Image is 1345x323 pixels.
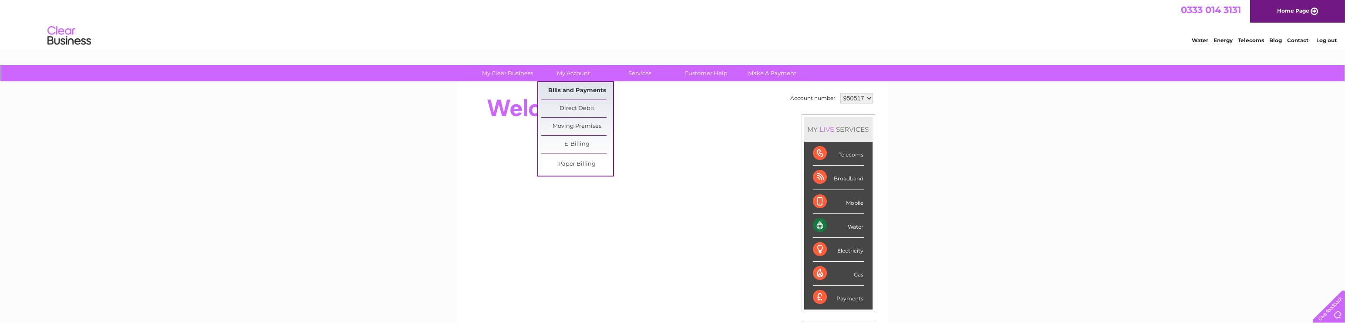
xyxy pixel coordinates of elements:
a: Paper Billing [541,156,613,173]
a: Services [604,65,676,81]
a: Telecoms [1238,37,1264,43]
div: MY SERVICES [804,117,873,142]
td: Account number [789,91,838,106]
div: LIVE [818,125,836,133]
a: Water [1192,37,1208,43]
a: 0333 014 3131 [1181,4,1241,15]
div: Payments [813,286,864,309]
a: My Clear Business [472,65,543,81]
a: My Account [538,65,610,81]
div: Mobile [813,190,864,214]
a: Customer Help [670,65,742,81]
div: Electricity [813,238,864,262]
div: Clear Business is a trading name of Verastar Limited (registered in [GEOGRAPHIC_DATA] No. 3667643... [467,5,879,42]
a: Make A Payment [736,65,808,81]
a: Direct Debit [541,100,613,117]
a: Energy [1214,37,1233,43]
a: Blog [1269,37,1282,43]
div: Water [813,214,864,238]
a: Bills and Payments [541,82,613,100]
img: logo.png [47,23,91,49]
div: Broadband [813,166,864,190]
a: Log out [1316,37,1337,43]
div: Telecoms [813,142,864,166]
a: Moving Premises [541,118,613,135]
div: Gas [813,262,864,286]
a: Contact [1287,37,1308,43]
a: E-Billing [541,136,613,153]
